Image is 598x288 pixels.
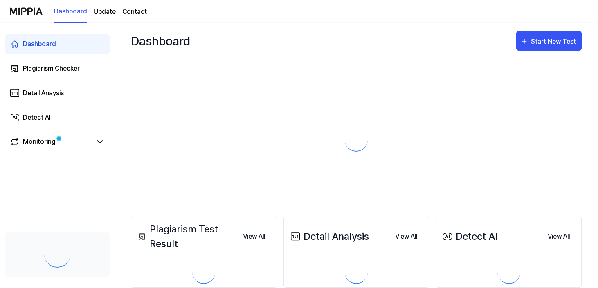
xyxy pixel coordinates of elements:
[23,137,56,147] div: Monitoring
[289,229,369,244] div: Detail Analysis
[389,228,424,245] button: View All
[531,36,578,47] div: Start New Test
[54,0,87,23] a: Dashboard
[10,137,92,147] a: Monitoring
[541,228,576,245] button: View All
[131,31,190,51] div: Dashboard
[5,59,110,78] a: Plagiarism Checker
[5,108,110,127] a: Detect AI
[236,228,272,245] button: View All
[516,31,582,51] button: Start New Test
[23,64,80,74] div: Plagiarism Checker
[94,7,116,17] a: Update
[441,229,497,244] div: Detect AI
[23,113,51,123] div: Detect AI
[5,83,110,103] a: Detail Anaysis
[23,39,56,49] div: Dashboard
[5,34,110,54] a: Dashboard
[122,7,147,17] a: Contact
[23,88,64,98] div: Detail Anaysis
[136,222,236,251] div: Plagiarism Test Result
